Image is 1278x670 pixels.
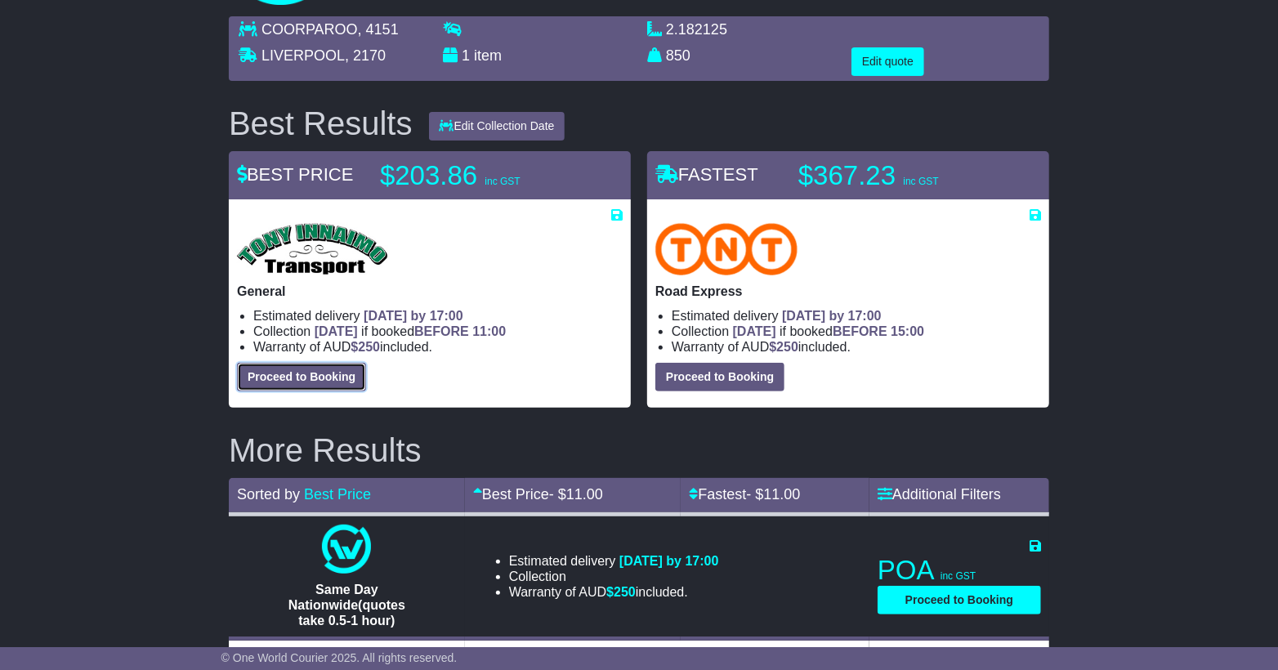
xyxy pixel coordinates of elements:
span: inc GST [941,570,976,582]
span: if booked [733,324,924,338]
span: if booked [315,324,506,338]
span: inc GST [903,176,938,187]
li: Estimated delivery [509,553,719,569]
button: Edit Collection Date [429,112,565,141]
p: General [237,284,623,299]
span: FASTEST [655,164,758,185]
li: Collection [253,324,623,339]
li: Estimated delivery [253,308,623,324]
span: BEFORE [414,324,469,338]
span: [DATE] [315,324,358,338]
p: POA [878,554,1041,587]
button: Proceed to Booking [878,586,1041,614]
span: 11:00 [472,324,506,338]
span: COORPAROO [261,21,358,38]
span: $ [769,340,798,354]
li: Estimated delivery [672,308,1041,324]
span: [DATE] by 17:00 [364,309,463,323]
span: - $ [746,486,800,502]
img: Tony Innaimo Transport: General [237,223,388,275]
p: $367.23 [798,159,1003,192]
span: $ [606,585,636,599]
img: One World Courier: Same Day Nationwide(quotes take 0.5-1 hour) [322,525,371,574]
span: 11.00 [763,486,800,502]
span: 2.182125 [666,21,727,38]
span: [DATE] by 17:00 [619,554,719,568]
li: Warranty of AUD included. [509,584,719,600]
button: Edit quote [851,47,924,76]
span: 250 [614,585,636,599]
span: [DATE] by 17:00 [782,309,882,323]
a: Best Price- $11.00 [473,486,603,502]
span: 250 [776,340,798,354]
span: 15:00 [891,324,924,338]
p: Road Express [655,284,1041,299]
h2: More Results [229,432,1049,468]
img: TNT Domestic: Road Express [655,223,798,275]
span: Same Day Nationwide(quotes take 0.5-1 hour) [288,583,405,628]
span: item [474,47,502,64]
span: 250 [358,340,380,354]
span: LIVERPOOL [261,47,345,64]
span: inc GST [485,176,520,187]
span: BEFORE [833,324,887,338]
li: Collection [672,324,1041,339]
span: , 4151 [358,21,399,38]
span: © One World Courier 2025. All rights reserved. [221,651,458,664]
span: 1 [462,47,470,64]
li: Warranty of AUD included. [672,339,1041,355]
button: Proceed to Booking [655,363,784,391]
a: Best Price [304,486,371,502]
button: Proceed to Booking [237,363,366,391]
span: [DATE] [733,324,776,338]
li: Warranty of AUD included. [253,339,623,355]
p: $203.86 [380,159,584,192]
a: Fastest- $11.00 [689,486,800,502]
a: Additional Filters [878,486,1001,502]
span: - $ [549,486,603,502]
span: 850 [666,47,690,64]
span: , 2170 [345,47,386,64]
span: $ [351,340,380,354]
span: BEST PRICE [237,164,353,185]
li: Collection [509,569,719,584]
span: Sorted by [237,486,300,502]
span: 11.00 [566,486,603,502]
div: Best Results [221,105,421,141]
